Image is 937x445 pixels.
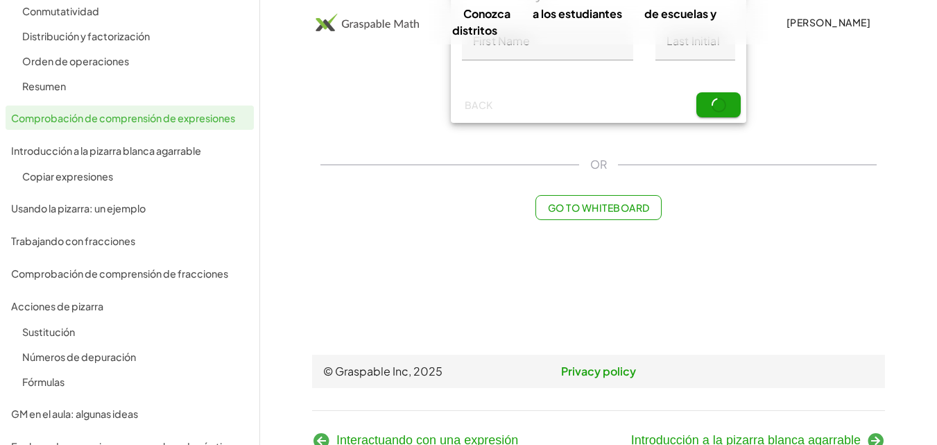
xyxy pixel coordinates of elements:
[452,1,716,43] a: de escuelas y distritos
[11,267,228,280] font: Comprobación de comprensión de fracciones
[235,299,337,312] span: Go to Whiteboard
[22,30,150,42] font: Distribución y factorización
[11,202,146,215] font: Usando la pizarra: un ejemplo
[522,1,633,26] a: a los estudiantes
[6,261,254,285] a: Comprobación de comprensión de fracciones
[22,376,65,388] font: Fórmulas
[6,401,254,426] a: GM en el aula: algunas ideas
[22,326,75,338] font: Sustitución
[11,235,135,247] font: Trabajando con fracciones
[223,293,349,318] button: Go to Whiteboard
[6,106,254,130] a: Comprobación de comprensión de expresiones
[455,16,540,28] span: [PERSON_NAME]
[11,144,201,157] font: Introducción a la pizarra blanca agarrable
[22,351,136,363] font: Números de depuración
[22,55,129,67] font: Orden de operaciones
[11,408,138,420] font: GM en el aula: algunas ideas
[6,138,254,162] a: Introducción a la pizarra blanca agarrable
[452,1,522,26] a: Conozca
[6,196,254,220] a: Usando la pizarra: un ejemplo
[22,80,66,92] font: Resumen
[11,112,235,124] font: Comprobación de comprensión de expresiones
[11,300,103,312] font: Acciones de pizarra
[444,10,551,35] button: [PERSON_NAME]
[6,294,254,318] a: Acciones de pizarra
[139,75,434,108] div: Join Activity: R6R77
[452,6,716,37] font: de escuelas y distritos
[6,228,254,253] a: Trabajando con fracciones
[278,254,295,271] span: OR
[533,6,622,21] font: a los estudiantes
[786,16,870,28] font: [PERSON_NAME]
[22,5,99,17] font: Conmutatividad
[775,10,882,35] button: [PERSON_NAME]
[463,6,510,21] font: Conozca
[22,170,113,183] font: Copiar expresiones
